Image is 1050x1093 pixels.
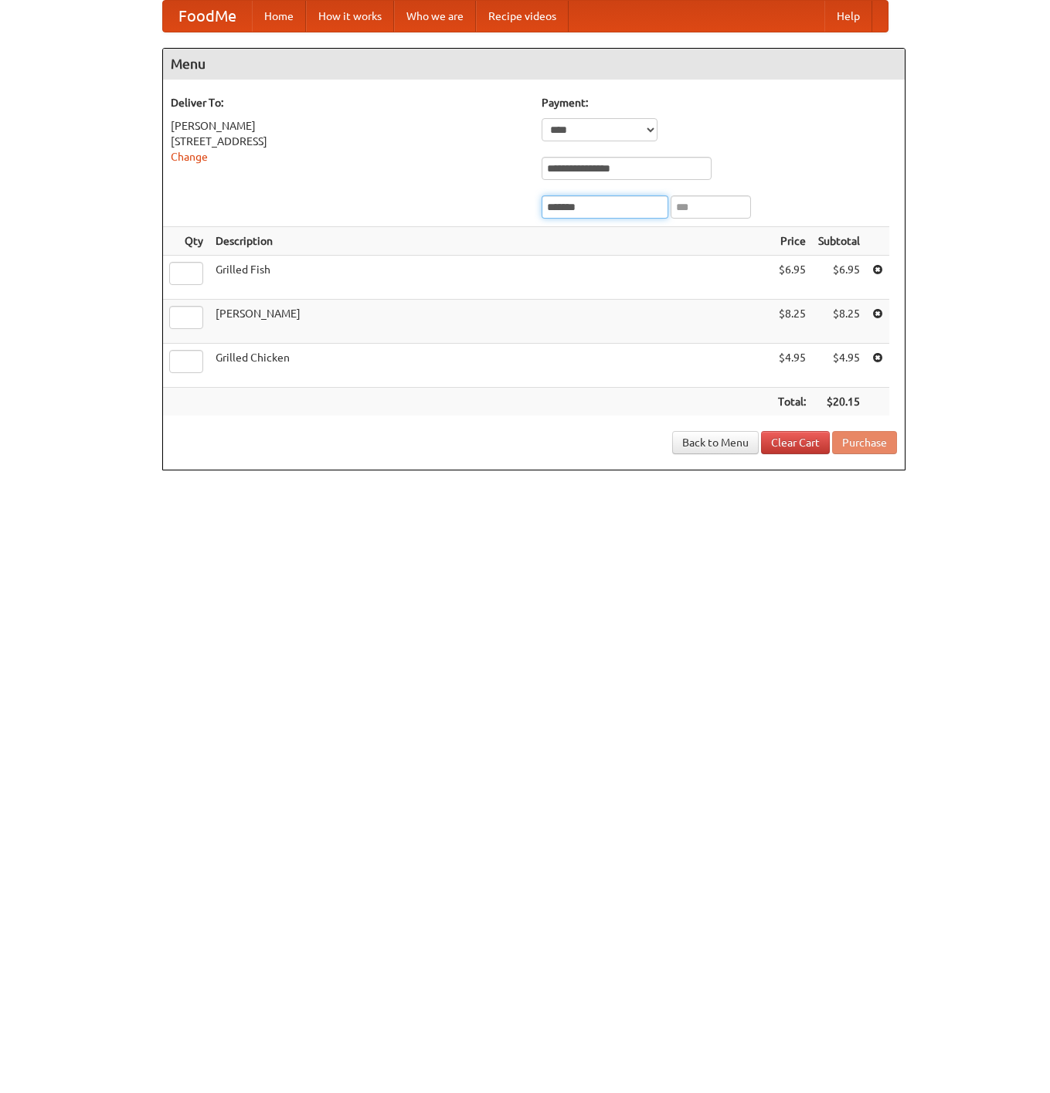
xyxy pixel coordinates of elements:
[812,256,866,300] td: $6.95
[209,256,772,300] td: Grilled Fish
[476,1,569,32] a: Recipe videos
[252,1,306,32] a: Home
[542,95,897,110] h5: Payment:
[772,388,812,416] th: Total:
[163,1,252,32] a: FoodMe
[394,1,476,32] a: Who we are
[824,1,872,32] a: Help
[209,300,772,344] td: [PERSON_NAME]
[812,344,866,388] td: $4.95
[171,134,526,149] div: [STREET_ADDRESS]
[163,49,905,80] h4: Menu
[171,95,526,110] h5: Deliver To:
[772,256,812,300] td: $6.95
[672,431,759,454] a: Back to Menu
[772,344,812,388] td: $4.95
[761,431,830,454] a: Clear Cart
[209,227,772,256] th: Description
[171,118,526,134] div: [PERSON_NAME]
[812,227,866,256] th: Subtotal
[772,227,812,256] th: Price
[209,344,772,388] td: Grilled Chicken
[171,151,208,163] a: Change
[306,1,394,32] a: How it works
[163,227,209,256] th: Qty
[812,300,866,344] td: $8.25
[832,431,897,454] button: Purchase
[812,388,866,416] th: $20.15
[772,300,812,344] td: $8.25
